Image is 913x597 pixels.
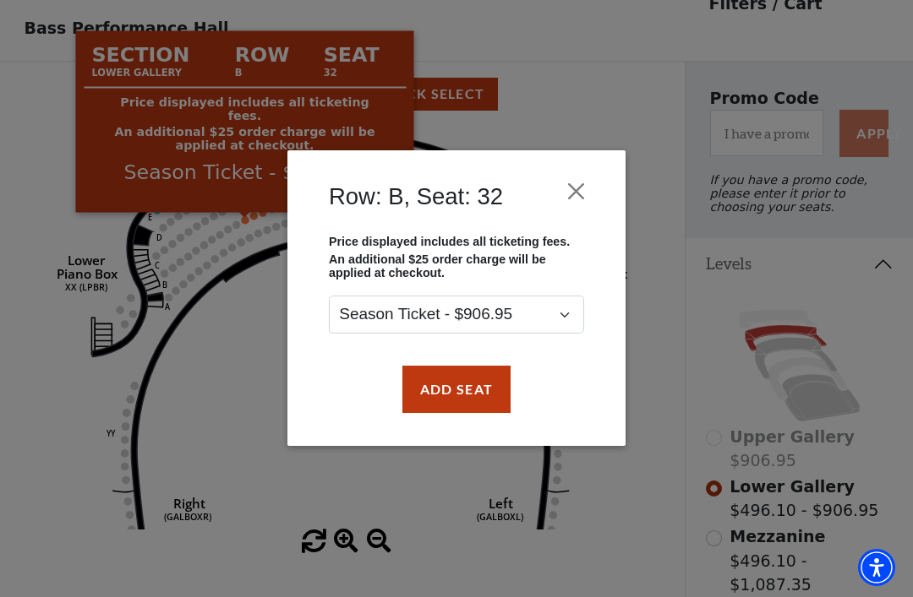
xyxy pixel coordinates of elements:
h4: Row: B, Seat: 32 [329,183,503,211]
p: Price displayed includes all ticketing fees. [329,236,584,249]
button: Close [560,176,593,208]
button: Add Seat [402,366,511,413]
div: Accessibility Menu [858,549,895,586]
p: An additional $25 order charge will be applied at checkout. [329,253,584,280]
